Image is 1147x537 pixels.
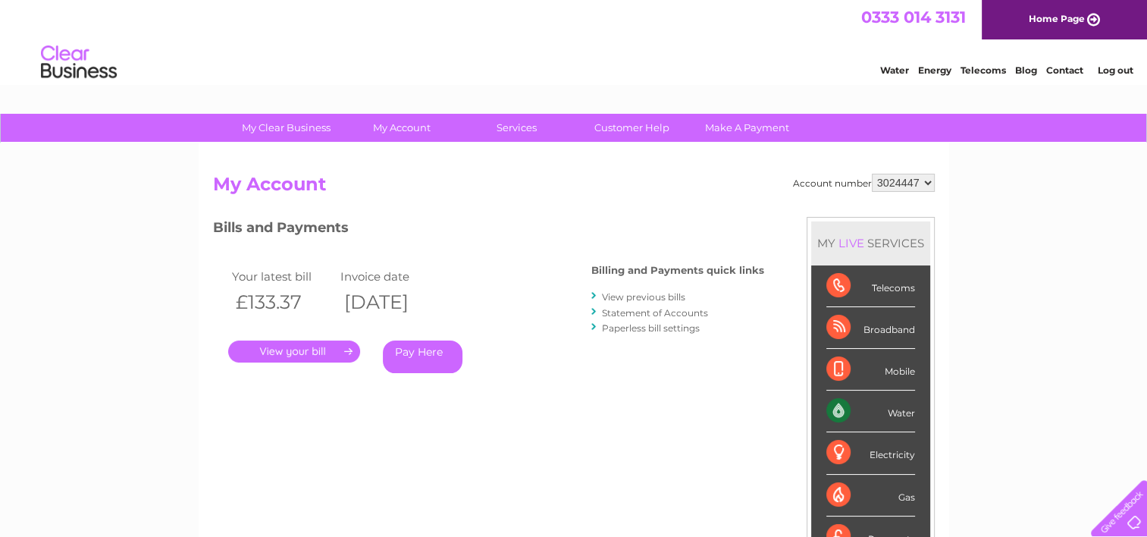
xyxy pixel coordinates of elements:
[228,341,360,363] a: .
[602,307,708,319] a: Statement of Accounts
[383,341,462,373] a: Pay Here
[213,217,764,243] h3: Bills and Payments
[602,322,700,334] a: Paperless bill settings
[793,174,935,192] div: Account number
[1046,64,1083,76] a: Contact
[835,236,867,250] div: LIVE
[811,221,930,265] div: MY SERVICES
[826,307,915,349] div: Broadband
[918,64,951,76] a: Energy
[1097,64,1133,76] a: Log out
[602,291,685,303] a: View previous bills
[569,114,694,142] a: Customer Help
[337,287,446,318] th: [DATE]
[880,64,909,76] a: Water
[337,266,446,287] td: Invoice date
[591,265,764,276] h4: Billing and Payments quick links
[826,265,915,307] div: Telecoms
[40,39,118,86] img: logo.png
[861,8,966,27] a: 0333 014 3131
[224,114,349,142] a: My Clear Business
[339,114,464,142] a: My Account
[228,287,337,318] th: £133.37
[826,432,915,474] div: Electricity
[826,349,915,391] div: Mobile
[961,64,1006,76] a: Telecoms
[826,475,915,517] div: Gas
[213,174,935,203] h2: My Account
[454,114,579,142] a: Services
[1015,64,1037,76] a: Blog
[216,8,932,74] div: Clear Business is a trading name of Verastar Limited (registered in [GEOGRAPHIC_DATA] No. 3667643...
[685,114,810,142] a: Make A Payment
[826,391,915,432] div: Water
[228,266,337,287] td: Your latest bill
